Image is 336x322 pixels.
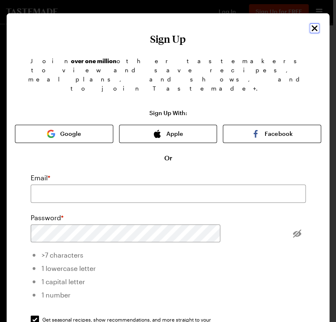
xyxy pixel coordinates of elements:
[15,33,321,45] h1: Sign Up
[119,125,217,143] button: Apple
[31,173,50,183] label: Email
[15,57,321,93] p: Join other tastemakers to view and save recipes, meal plans, and shows, and to join Tastemade+.
[31,213,63,223] label: Password
[71,57,117,64] b: over one million
[15,125,113,143] button: Google
[164,153,172,163] span: Or
[41,278,85,285] span: 1 capital letter
[223,125,321,143] button: Facebook
[41,291,71,299] span: 1 number
[149,110,187,116] p: Sign Up With:
[41,264,96,272] span: 1 lowercase letter
[41,251,83,259] span: >7 characters
[309,23,319,33] button: Close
